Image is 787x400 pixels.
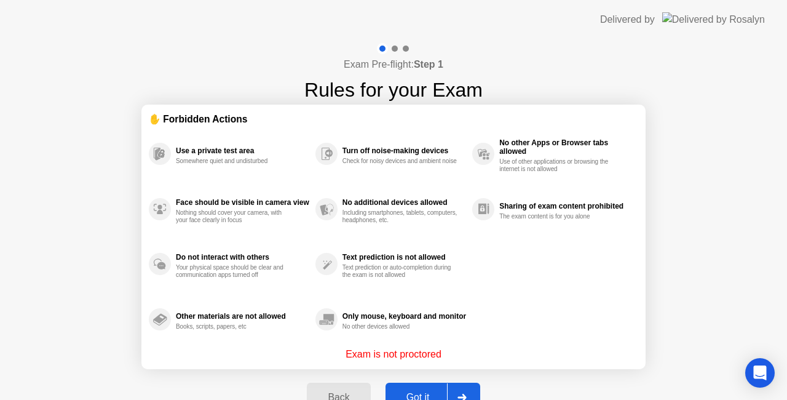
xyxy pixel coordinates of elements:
[176,323,292,330] div: Books, scripts, papers, etc
[346,347,441,362] p: Exam is not proctored
[344,57,443,72] h4: Exam Pre-flight:
[342,209,459,224] div: Including smartphones, tablets, computers, headphones, etc.
[176,146,309,155] div: Use a private test area
[499,138,632,156] div: No other Apps or Browser tabs allowed
[414,59,443,70] b: Step 1
[662,12,765,26] img: Delivered by Rosalyn
[176,253,309,262] div: Do not interact with others
[342,198,466,207] div: No additional devices allowed
[600,12,655,27] div: Delivered by
[176,209,292,224] div: Nothing should cover your camera, with your face clearly in focus
[499,213,615,220] div: The exam content is for you alone
[176,312,309,321] div: Other materials are not allowed
[342,253,466,262] div: Text prediction is not allowed
[149,112,638,126] div: ✋ Forbidden Actions
[342,323,459,330] div: No other devices allowed
[176,198,309,207] div: Face should be visible in camera view
[342,146,466,155] div: Turn off noise-making devices
[176,158,292,165] div: Somewhere quiet and undisturbed
[342,264,459,279] div: Text prediction or auto-completion during the exam is not allowed
[304,75,483,105] h1: Rules for your Exam
[342,312,466,321] div: Only mouse, keyboard and monitor
[499,158,615,173] div: Use of other applications or browsing the internet is not allowed
[176,264,292,279] div: Your physical space should be clear and communication apps turned off
[342,158,459,165] div: Check for noisy devices and ambient noise
[499,202,632,210] div: Sharing of exam content prohibited
[745,358,775,388] div: Open Intercom Messenger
